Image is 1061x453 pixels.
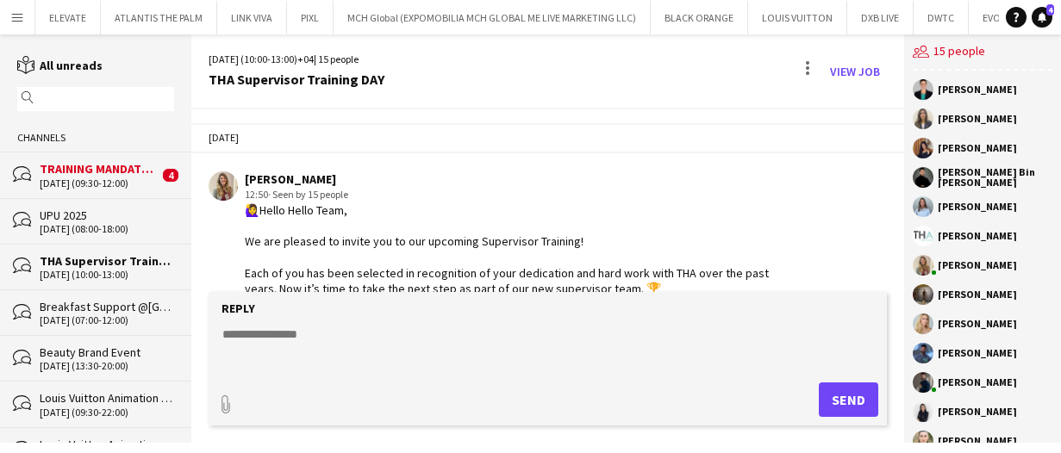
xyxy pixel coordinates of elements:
div: [PERSON_NAME] [938,348,1017,358]
div: [DATE] (10:00-13:00) [40,269,174,281]
div: [DATE] (13:30-20:00) [40,360,174,372]
a: View Job [823,58,887,85]
div: [DATE] (10:00-13:00) | 15 people [209,52,384,67]
div: [DATE] (09:30-12:00) [40,177,159,189]
div: Louis Vuitton Animation Games@MOE [40,437,174,452]
button: ATLANTIS THE PALM [101,1,217,34]
button: LINK VIVA [217,1,287,34]
div: THA Supervisor Training DAY [40,253,174,269]
label: Reply [222,301,255,316]
div: Louis Vuitton Animation Games@TDM [40,390,174,406]
div: [DATE] (09:30-22:00) [40,406,174,419]
div: [PERSON_NAME] [938,202,1017,212]
div: 12:50 [245,187,779,202]
div: [DATE] (07:00-12:00) [40,314,174,326]
button: EVOLUTION [969,1,1051,34]
div: Beauty Brand Event [40,344,174,360]
button: MCH Global (EXPOMOBILIA MCH GLOBAL ME LIVE MARKETING LLC) [334,1,651,34]
div: [PERSON_NAME] [938,84,1017,95]
div: [PERSON_NAME] [938,436,1017,446]
a: 4 [1032,7,1052,28]
div: [PERSON_NAME] Bin [PERSON_NAME] [938,167,1052,188]
span: · Seen by 15 people [268,188,348,201]
button: Send [819,382,878,417]
div: [PERSON_NAME] [245,171,779,187]
button: PIXL [287,1,334,34]
div: 15 people [913,34,1052,71]
div: [PERSON_NAME] [938,406,1017,417]
div: [PERSON_NAME] [938,114,1017,124]
button: DXB LIVE [847,1,914,34]
div: [DATE] (08:00-18:00) [40,223,174,235]
div: [PERSON_NAME] [938,319,1017,329]
a: All unreads [17,58,103,73]
div: [PERSON_NAME] [938,377,1017,388]
span: 4 [1046,4,1054,16]
div: [PERSON_NAME] [938,231,1017,241]
div: UPU 2025 [40,208,174,223]
button: DWTC [914,1,969,34]
span: +04 [297,53,314,65]
div: Breakfast Support @[GEOGRAPHIC_DATA] [40,299,174,314]
div: [PERSON_NAME] [938,143,1017,153]
button: BLACK ORANGE [651,1,748,34]
div: THA Supervisor Training DAY [209,71,384,87]
div: [PERSON_NAME] [938,289,1017,300]
div: [PERSON_NAME] [938,260,1017,270]
div: [DATE] [191,123,905,152]
button: ELEVATE [35,1,101,34]
div: TRAINING MANDATORY- Internal Sales Training BMW [40,161,159,177]
span: 4 [163,169,178,182]
button: LOUIS VUITTON [748,1,847,34]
